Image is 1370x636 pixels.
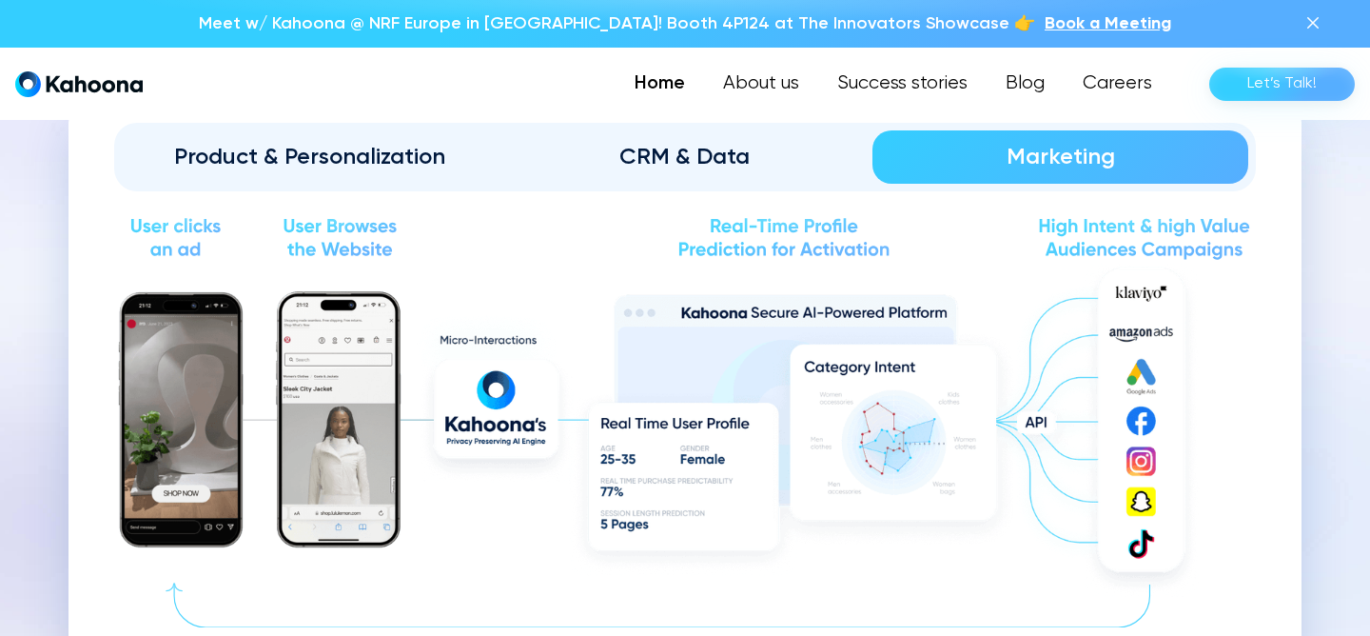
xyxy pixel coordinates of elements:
div: Marketing [899,142,1222,172]
a: Careers [1064,65,1171,103]
a: Home [616,65,704,103]
a: Blog [987,65,1064,103]
a: home [15,70,143,98]
a: Book a Meeting [1045,11,1171,36]
div: CRM & Data [524,142,847,172]
div: Let’s Talk! [1247,69,1317,99]
a: About us [704,65,818,103]
a: Success stories [818,65,987,103]
span: Book a Meeting [1045,15,1171,32]
div: Product & Personalization [148,142,471,172]
p: Meet w/ Kahoona @ NRF Europe in [GEOGRAPHIC_DATA]! Booth 4P124 at The Innovators Showcase 👉 [199,11,1035,36]
a: Let’s Talk! [1209,68,1355,101]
